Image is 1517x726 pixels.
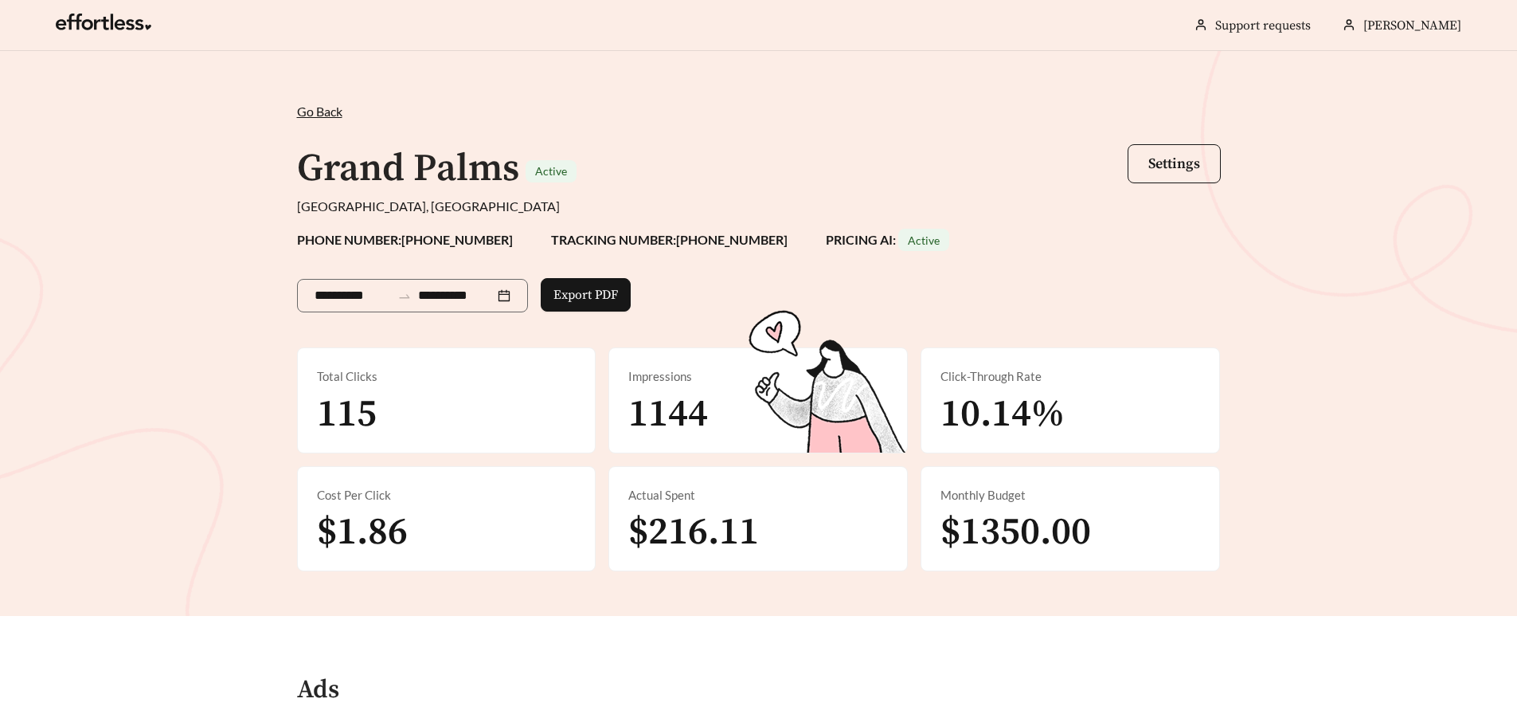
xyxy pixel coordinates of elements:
[628,367,888,386] div: Impressions
[397,288,412,303] span: to
[940,367,1200,386] div: Click-Through Rate
[297,197,1221,216] div: [GEOGRAPHIC_DATA], [GEOGRAPHIC_DATA]
[628,486,888,504] div: Actual Spent
[628,508,759,556] span: $216.11
[1128,144,1221,183] button: Settings
[940,508,1091,556] span: $1350.00
[940,390,1065,438] span: 10.14%
[1148,155,1200,173] span: Settings
[826,232,949,247] strong: PRICING AI:
[628,390,708,438] span: 1144
[1215,18,1311,33] a: Support requests
[535,164,567,178] span: Active
[297,232,513,247] strong: PHONE NUMBER: [PHONE_NUMBER]
[908,233,940,247] span: Active
[317,486,577,504] div: Cost Per Click
[317,390,377,438] span: 115
[553,285,618,304] span: Export PDF
[397,289,412,304] span: swap-right
[317,367,577,386] div: Total Clicks
[297,145,519,193] h1: Grand Palms
[1363,18,1461,33] span: [PERSON_NAME]
[541,278,631,312] button: Export PDF
[551,232,788,247] strong: TRACKING NUMBER: [PHONE_NUMBER]
[317,508,408,556] span: $1.86
[297,104,342,119] span: Go Back
[940,486,1200,504] div: Monthly Budget
[297,677,339,704] h4: Ads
